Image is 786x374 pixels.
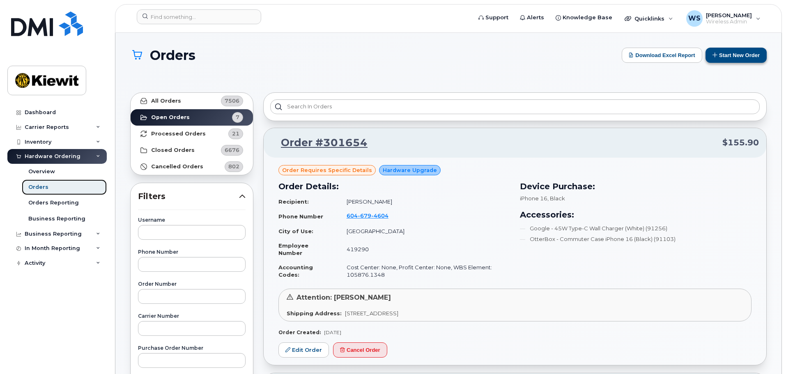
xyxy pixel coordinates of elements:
a: Open Orders7 [131,109,253,126]
label: Order Number [138,282,246,287]
span: 7 [236,113,239,121]
label: Username [138,218,246,223]
span: Order requires Specific details [282,166,372,174]
td: [GEOGRAPHIC_DATA] [339,224,510,239]
label: Carrier Number [138,314,246,319]
strong: Open Orders [151,114,190,121]
td: 419290 [339,239,510,260]
input: Search in orders [270,99,760,114]
a: Cancelled Orders802 [131,158,253,175]
strong: City of Use: [278,228,313,234]
span: 604 [347,212,388,219]
strong: All Orders [151,98,181,104]
li: Google - 45W Type-C Wall Charger (White) (91256) [520,225,752,232]
span: Filters [138,190,239,202]
h3: Accessories: [520,209,752,221]
button: Download Excel Report [622,48,702,63]
span: $155.90 [722,137,759,149]
span: iPhone 16 [520,195,547,202]
span: [STREET_ADDRESS] [345,310,398,317]
label: Phone Number [138,250,246,255]
strong: Phone Number [278,213,323,220]
strong: Recipient: [278,198,309,205]
span: Hardware Upgrade [383,166,437,174]
strong: Closed Orders [151,147,195,154]
strong: Accounting Codes: [278,264,313,278]
td: [PERSON_NAME] [339,195,510,209]
span: , Black [547,195,565,202]
span: 679 [358,212,371,219]
h3: Device Purchase: [520,180,752,193]
a: Processed Orders21 [131,126,253,142]
li: OtterBox - Commuter Case iPhone 16 (Black) (91103) [520,235,752,243]
span: 7506 [225,97,239,105]
span: [DATE] [324,329,341,335]
a: All Orders7506 [131,93,253,109]
h3: Order Details: [278,180,510,193]
span: 6676 [225,146,239,154]
a: 6046794604 [347,212,398,219]
strong: Processed Orders [151,131,206,137]
span: 4604 [371,212,388,219]
strong: Shipping Address: [287,310,342,317]
strong: Employee Number [278,242,308,257]
span: Orders [150,48,195,62]
span: Attention: [PERSON_NAME] [296,294,391,301]
button: Cancel Order [333,342,387,358]
a: Closed Orders6676 [131,142,253,158]
strong: Order Created: [278,329,321,335]
span: 21 [232,130,239,138]
iframe: Messenger Launcher [750,338,780,368]
button: Start New Order [706,48,767,63]
a: Order #301654 [271,135,368,150]
strong: Cancelled Orders [151,163,203,170]
a: Edit Order [278,342,329,358]
span: 802 [228,163,239,170]
label: Purchase Order Number [138,346,246,351]
td: Cost Center: None, Profit Center: None, WBS Element: 105876.1348 [339,260,510,282]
